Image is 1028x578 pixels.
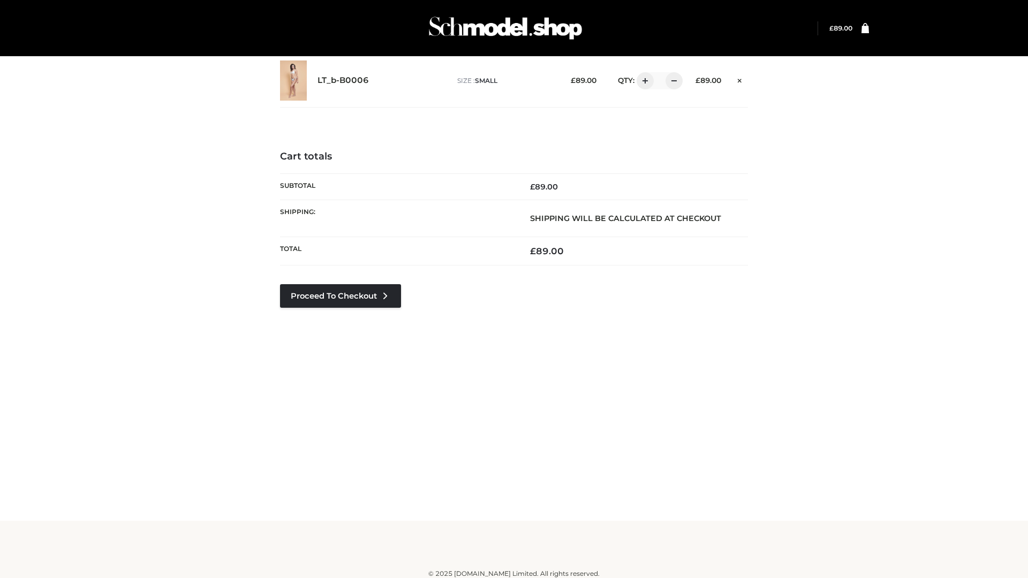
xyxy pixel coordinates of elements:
[530,182,535,192] span: £
[530,182,558,192] bdi: 89.00
[475,77,497,85] span: SMALL
[571,76,596,85] bdi: 89.00
[696,76,700,85] span: £
[530,246,536,256] span: £
[607,72,679,89] div: QTY:
[318,75,369,86] a: LT_b-B0006
[829,24,834,32] span: £
[732,72,748,86] a: Remove this item
[530,214,721,223] strong: Shipping will be calculated at checkout
[280,173,514,200] th: Subtotal
[280,200,514,237] th: Shipping:
[280,151,748,163] h4: Cart totals
[829,24,852,32] bdi: 89.00
[530,246,564,256] bdi: 89.00
[829,24,852,32] a: £89.00
[696,76,721,85] bdi: 89.00
[457,76,554,86] p: size :
[425,7,586,49] img: Schmodel Admin 964
[280,284,401,308] a: Proceed to Checkout
[280,60,307,101] img: LT_b-B0006 - SMALL
[571,76,576,85] span: £
[280,237,514,265] th: Total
